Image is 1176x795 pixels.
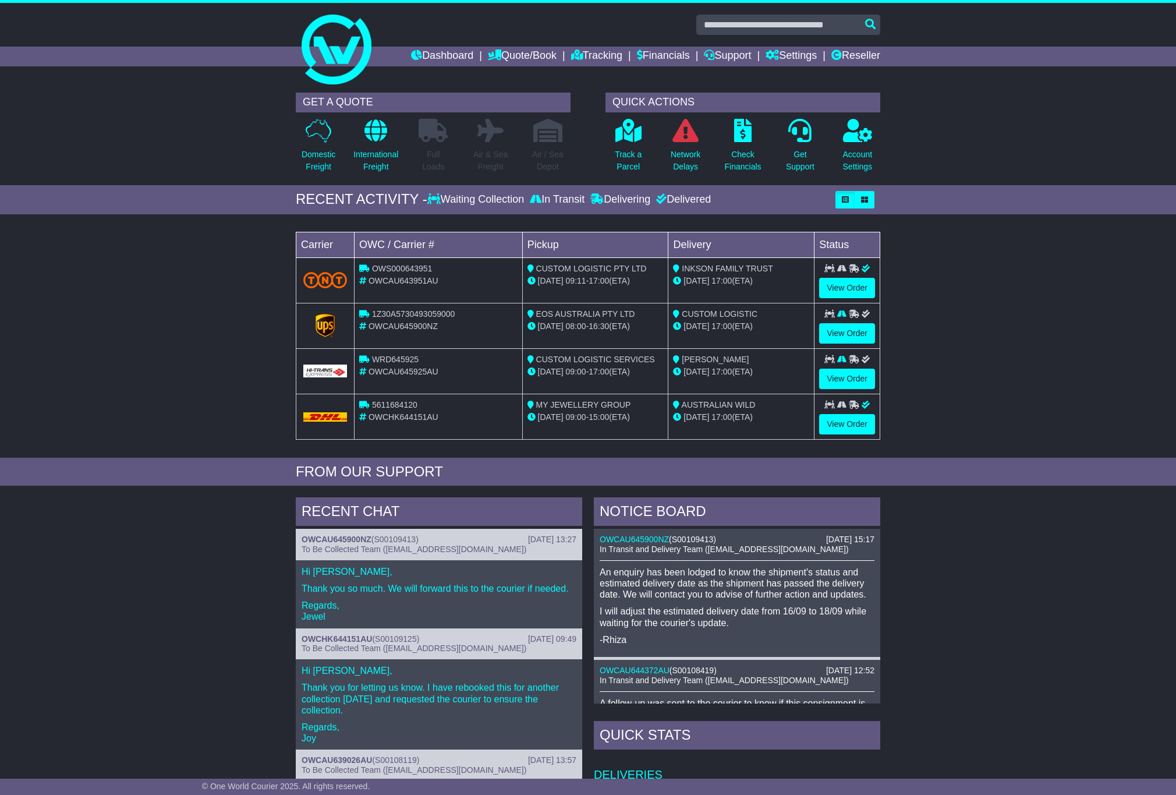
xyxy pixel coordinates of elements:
span: CUSTOM LOGISTIC SERVICES [536,355,655,364]
span: AUSTRALIAN WILD [682,400,756,409]
span: S00108119 [375,755,417,765]
span: [PERSON_NAME] [682,355,749,364]
span: [DATE] [683,412,709,422]
span: [DATE] [683,321,709,331]
td: Pickup [522,232,668,257]
span: To Be Collected Team ([EMAIL_ADDRESS][DOMAIN_NAME]) [302,644,526,653]
p: International Freight [353,149,398,173]
div: [DATE] 12:52 [826,666,874,676]
a: Reseller [831,47,880,66]
span: 09:00 [566,367,586,376]
img: GetCarrierServiceLogo [316,314,335,337]
a: InternationalFreight [353,118,399,179]
a: View Order [819,278,875,298]
span: S00109125 [375,634,417,644]
span: MY JEWELLERY GROUP [536,400,631,409]
div: - (ETA) [527,411,664,423]
img: TNT_Domestic.png [303,272,347,288]
a: OWCAU645900NZ [600,535,669,544]
div: (ETA) [673,411,809,423]
span: S00109413 [374,535,416,544]
span: OWCAU643951AU [369,276,438,285]
a: Settings [766,47,817,66]
a: AccountSettings [842,118,873,179]
span: In Transit and Delivery Team ([EMAIL_ADDRESS][DOMAIN_NAME]) [600,676,849,685]
div: In Transit [527,193,587,206]
img: DHL.png [303,412,347,422]
a: View Order [819,369,875,389]
p: Account Settings [843,149,873,173]
span: [DATE] [538,412,564,422]
span: EOS AUSTRALIA PTY LTD [536,309,635,319]
div: [DATE] 13:27 [528,535,576,545]
div: Waiting Collection [427,193,527,206]
div: FROM OUR SUPPORT [296,464,880,480]
span: 17:00 [711,276,732,285]
a: OWCAU645900NZ [302,535,371,544]
div: Quick Stats [594,721,880,752]
span: 1Z30A5730493059000 [372,309,455,319]
span: [DATE] [538,367,564,376]
p: I will adjust the estimated delivery date from 16/09 to 18/09 while waiting for the courier's upd... [600,606,874,628]
img: GetCarrierServiceLogo [303,365,347,377]
p: Full Loads [419,149,448,173]
div: (ETA) [673,320,809,333]
div: - (ETA) [527,320,664,333]
span: 17:00 [711,367,732,376]
span: 08:00 [566,321,586,331]
span: OWCHK644151AU [369,412,438,422]
p: Hi [PERSON_NAME], [302,566,576,577]
span: [DATE] [683,367,709,376]
p: Domestic Freight [302,149,335,173]
span: 17:00 [589,367,609,376]
div: GET A QUOTE [296,93,571,112]
span: WRD645925 [372,355,419,364]
p: A follow-up was sent to the courier to know if this consignment is now on board for [DATE] delive... [600,698,874,732]
div: ( ) [600,535,874,545]
div: [DATE] 09:49 [528,634,576,644]
span: [DATE] [538,276,564,285]
span: CUSTOM LOGISTIC PTY LTD [536,264,647,273]
div: Delivering [587,193,653,206]
div: - (ETA) [527,275,664,287]
span: INKSON FAMILY TRUST [682,264,773,273]
p: Check Financials [725,149,761,173]
span: [DATE] [538,321,564,331]
td: Carrier [296,232,355,257]
a: OWCAU639026AU [302,755,372,765]
span: © One World Courier 2025. All rights reserved. [202,782,370,791]
span: 09:00 [566,412,586,422]
a: CheckFinancials [724,118,762,179]
a: OWCHK644151AU [302,634,372,644]
div: ( ) [302,755,576,765]
div: - (ETA) [527,366,664,378]
td: OWC / Carrier # [355,232,523,257]
a: Support [704,47,751,66]
span: 15:00 [589,412,609,422]
span: OWCAU645925AU [369,367,438,376]
a: Financials [637,47,690,66]
span: S00108419 [672,666,714,675]
p: An enquiry has been lodged to know the shipment's status and estimated delivery date as the shipm... [600,567,874,600]
td: Delivery [668,232,814,257]
div: (ETA) [673,366,809,378]
div: RECENT ACTIVITY - [296,191,427,208]
a: View Order [819,414,875,434]
td: Deliveries [594,752,880,782]
span: CUSTOM LOGISTIC [682,309,757,319]
p: Thank you so much. We will forward this to the courier if needed. [302,583,576,594]
span: OWCAU645900NZ [369,321,438,331]
div: ( ) [600,666,874,676]
span: To Be Collected Team ([EMAIL_ADDRESS][DOMAIN_NAME]) [302,765,526,775]
div: ( ) [302,634,576,644]
p: Regards, Jewel [302,600,576,622]
a: GetSupport [785,118,815,179]
span: 17:00 [711,321,732,331]
a: Tracking [571,47,622,66]
span: 5611684120 [372,400,417,409]
div: (ETA) [673,275,809,287]
p: Hi [PERSON_NAME], [302,665,576,676]
p: Network Delays [671,149,700,173]
span: To Be Collected Team ([EMAIL_ADDRESS][DOMAIN_NAME]) [302,545,526,554]
div: NOTICE BOARD [594,497,880,529]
